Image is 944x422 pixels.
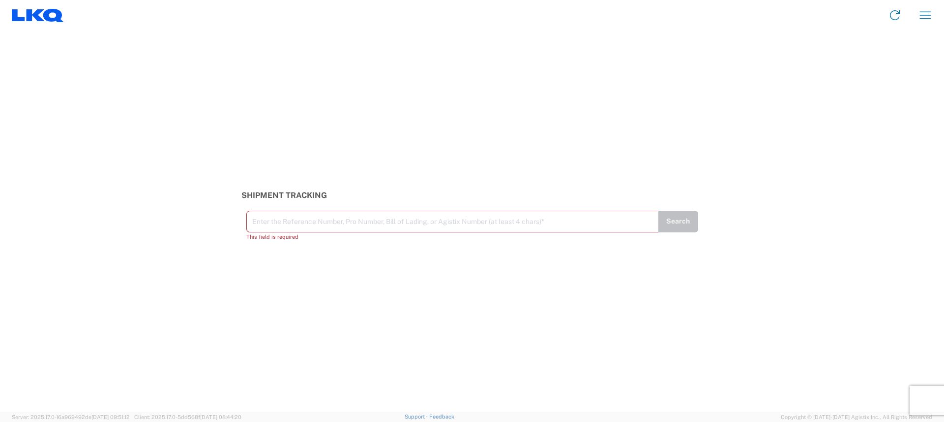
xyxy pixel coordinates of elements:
[241,191,703,200] h3: Shipment Tracking
[781,413,932,422] span: Copyright © [DATE]-[DATE] Agistix Inc., All Rights Reserved
[405,414,429,420] a: Support
[12,414,130,420] span: Server: 2025.17.0-16a969492de
[429,414,454,420] a: Feedback
[246,232,658,241] div: This field is required
[91,414,130,420] span: [DATE] 09:51:12
[200,414,241,420] span: [DATE] 08:44:20
[134,414,241,420] span: Client: 2025.17.0-5dd568f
